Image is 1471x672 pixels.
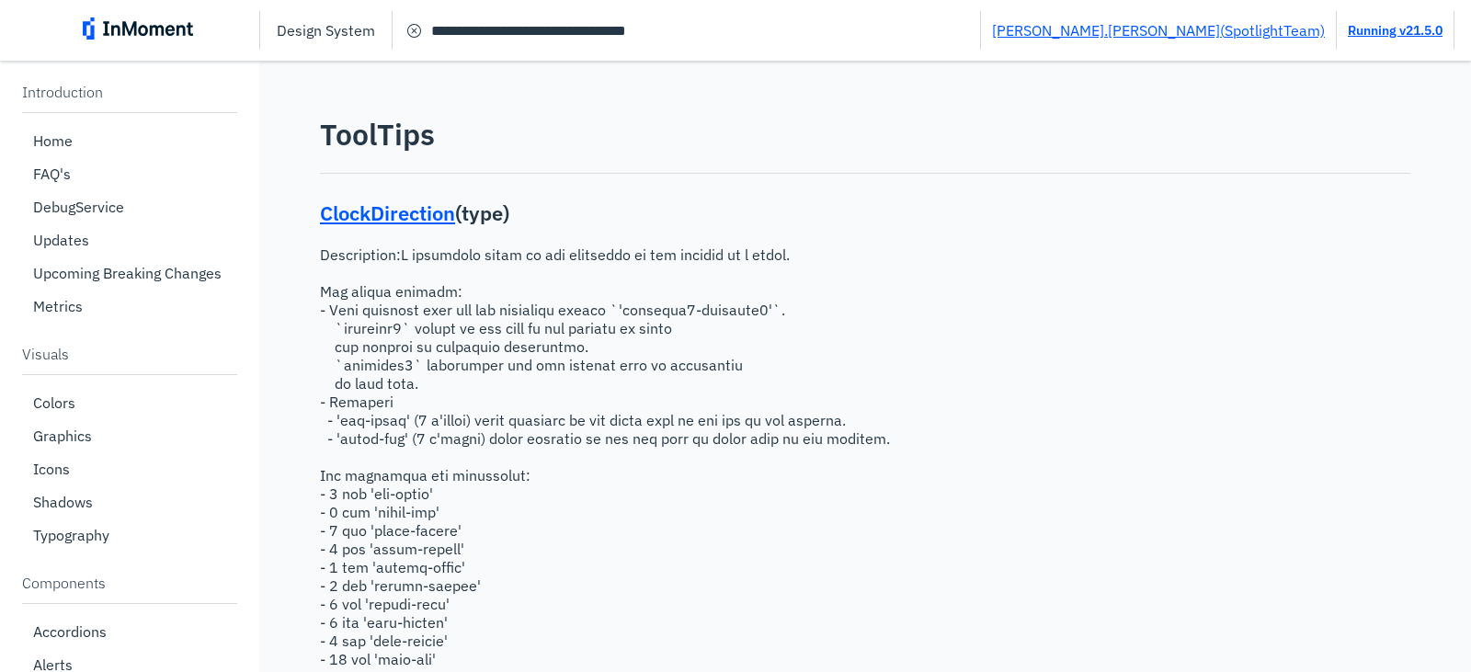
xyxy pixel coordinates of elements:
p: ToolTips [320,116,1410,154]
a: [PERSON_NAME].[PERSON_NAME](SpotlightTeam) [992,21,1325,40]
p: Visuals [22,345,237,363]
p: Graphics [33,427,92,445]
p: FAQ's [33,165,71,183]
p: Colors [33,393,75,412]
p: Typography [33,526,109,544]
p: Metrics [33,297,83,315]
p: Upcoming Breaking Changes [33,264,222,282]
p: Components [22,574,237,592]
p: Updates [33,231,89,249]
img: inmoment_main_full_color [83,17,193,40]
a: ClockDirection [320,199,455,226]
input: Search [393,14,980,47]
a: Running v21.5.0 [1348,22,1442,39]
p: Design System [277,21,375,40]
p: Icons [33,460,70,478]
p: ( type ) [320,199,1410,228]
p: Home [33,131,73,150]
div: cancel icon [404,19,426,41]
p: DebugService [33,198,124,216]
p: Accordions [33,622,107,641]
span: cancel circle icon [404,19,426,41]
p: Shadows [33,493,93,511]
